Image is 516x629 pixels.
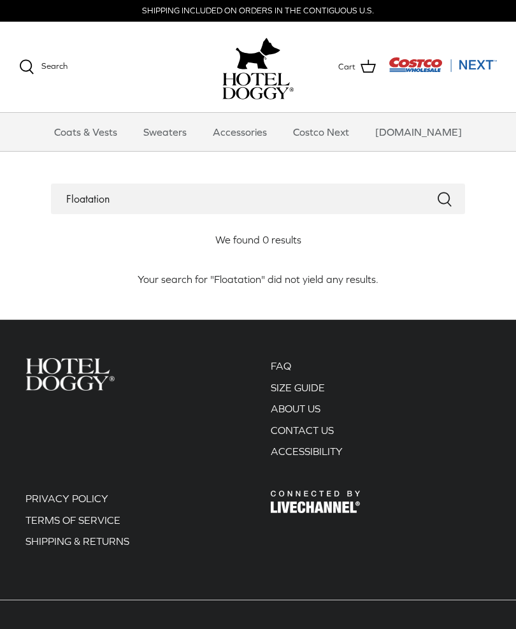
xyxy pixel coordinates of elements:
a: ABOUT US [271,403,320,414]
a: PRIVACY POLICY [25,493,108,504]
a: [DOMAIN_NAME] [364,113,473,151]
div: We found 0 results [19,232,497,249]
img: Costco Next [389,57,497,73]
span: Cart [338,61,355,74]
img: Hotel Doggy Costco Next [271,491,360,513]
a: Accessories [201,113,278,151]
img: Hotel Doggy Costco Next [25,358,115,391]
a: SIZE GUIDE [271,382,325,393]
p: Your search for "Floatation" did not yield any results. [19,271,497,288]
a: FAQ [271,360,291,372]
a: ACCESSIBILITY [271,445,343,457]
a: Cart [338,59,376,75]
a: TERMS OF SERVICE [25,514,120,526]
img: hoteldoggycom [222,73,294,99]
a: hoteldoggy.com hoteldoggycom [222,34,294,99]
a: Visit Costco Next [389,65,497,75]
div: Secondary navigation [258,358,503,465]
input: Search Store [51,184,465,214]
a: CONTACT US [271,424,334,436]
span: Search [41,61,68,71]
a: Sweaters [132,113,198,151]
a: SHIPPING & RETURNS [25,535,129,547]
img: hoteldoggy.com [236,34,280,73]
div: Secondary navigation [13,491,258,555]
a: Costco Next [282,113,361,151]
a: Search [19,59,68,75]
a: Coats & Vests [43,113,129,151]
button: Submit [437,191,452,207]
